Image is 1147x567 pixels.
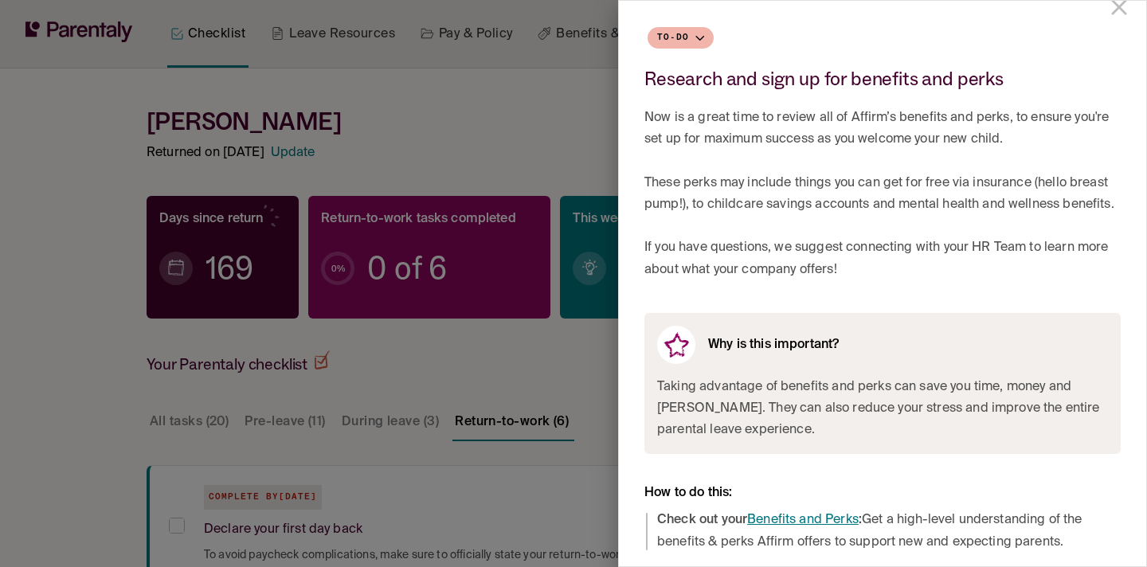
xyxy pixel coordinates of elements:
[644,68,1004,88] h2: Research and sign up for benefits and perks
[644,237,1121,280] p: If you have questions, we suggest connecting with your HR Team to learn more about what your comp...
[747,514,859,526] a: Benefits and Perks
[644,108,1121,151] p: Now is a great time to review all of Affirm’s benefits and perks, to ensure you're set up for max...
[657,377,1108,442] span: Taking advantage of benefits and perks can save you time, money and [PERSON_NAME]. They can also ...
[657,514,862,526] strong: Check out your :
[708,338,839,352] h6: Why is this important?
[644,173,1121,216] p: These perks may include things you can get for free via insurance (hello breast pump!), to childc...
[644,486,1121,500] h6: How to do this:
[657,510,1121,553] span: Get a high-level understanding of the benefits & perks Affirm offers to support new and expecting...
[648,27,714,49] button: To-do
